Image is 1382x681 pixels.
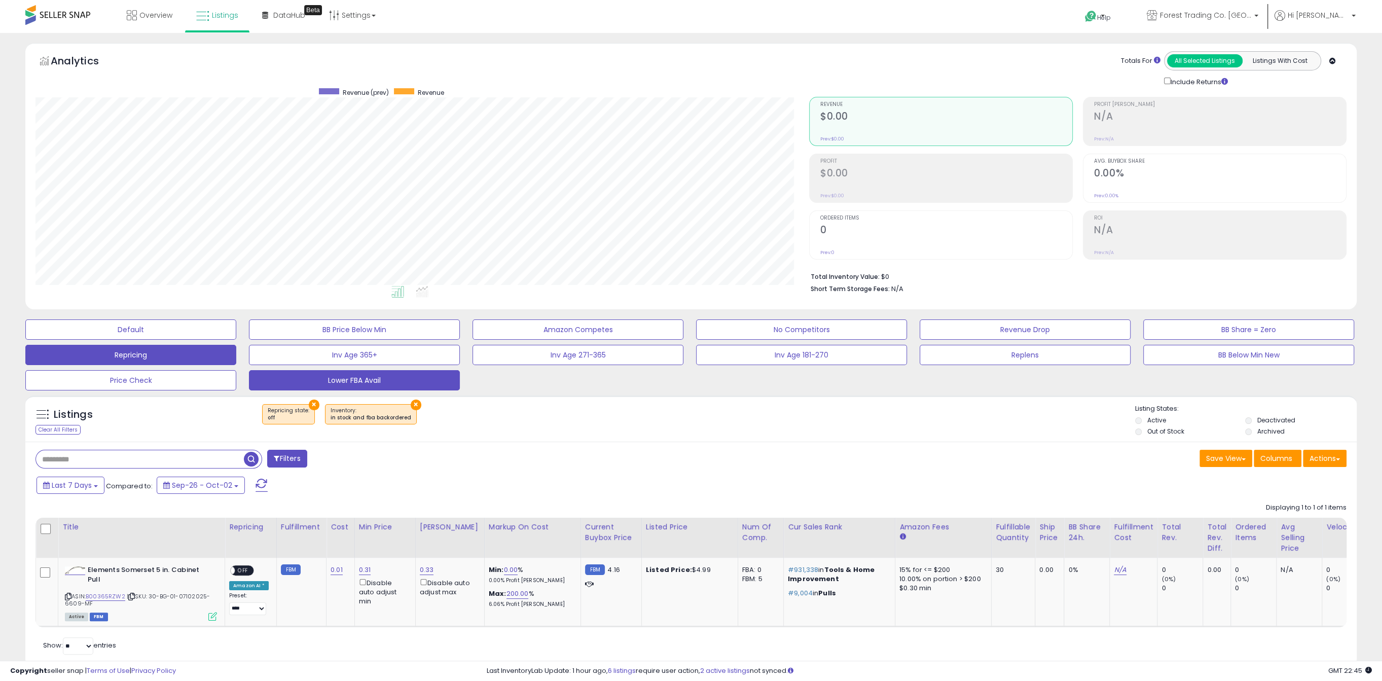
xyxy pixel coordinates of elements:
a: 6 listings [608,666,636,675]
span: Revenue [418,88,444,97]
small: Prev: $0.00 [820,193,844,199]
div: in stock and fba backordered [331,414,411,421]
span: Ordered Items [820,216,1072,221]
div: Ship Price [1039,522,1060,543]
p: 6.06% Profit [PERSON_NAME] [489,601,573,608]
span: 4.16 [607,565,620,575]
a: 200.00 [506,589,529,599]
h2: N/A [1094,224,1346,238]
div: 0.00 [1039,565,1056,575]
span: Hi [PERSON_NAME] [1288,10,1349,20]
div: 0 [1326,565,1367,575]
p: in [788,565,887,584]
label: Deactivated [1257,416,1295,424]
div: 0 [1161,584,1203,593]
div: seller snap | | [10,666,176,676]
button: Repricing [25,345,236,365]
a: Help [1077,3,1131,33]
span: Revenue (prev) [343,88,389,97]
div: Fulfillment Cost [1114,522,1153,543]
div: 0% [1068,565,1102,575]
div: Cur Sales Rank [788,522,891,532]
small: (0%) [1235,575,1249,583]
a: 0.33 [420,565,434,575]
h5: Listings [54,408,93,422]
button: BB Share = Zero [1143,319,1354,340]
span: Repricing state : [268,407,309,422]
div: 15% for <= $200 [899,565,984,575]
b: Max: [489,589,506,598]
div: Include Returns [1156,76,1240,87]
span: N/A [891,284,903,294]
span: Overview [139,10,172,20]
div: Disable auto adjust min [359,577,408,606]
button: Listings With Cost [1242,54,1318,67]
a: Privacy Policy [131,666,176,675]
b: Min: [489,565,504,575]
small: Prev: $0.00 [820,136,844,142]
label: Archived [1257,427,1285,436]
div: Ordered Items [1235,522,1272,543]
div: Total Rev. [1161,522,1198,543]
span: ROI [1094,216,1346,221]
button: BB Price Below Min [249,319,460,340]
span: Profit [820,159,1072,164]
span: Help [1097,13,1111,22]
small: Prev: N/A [1094,249,1114,256]
button: BB Below Min New [1143,345,1354,365]
a: Hi [PERSON_NAME] [1275,10,1356,33]
span: Forest Trading Co. [GEOGRAPHIC_DATA] [1160,10,1251,20]
small: (0%) [1326,575,1340,583]
h2: N/A [1094,111,1346,124]
div: 0 [1161,565,1203,575]
i: Get Help [1084,10,1097,23]
a: 0.31 [359,565,371,575]
span: Sep-26 - Oct-02 [172,480,232,490]
b: Elements Somerset 5 in. Cabinet Pull [88,565,211,587]
div: ASIN: [65,565,217,620]
button: Inv Age 365+ [249,345,460,365]
small: FBM [585,564,605,575]
button: Amazon Competes [472,319,683,340]
span: OFF [235,566,251,575]
div: % [489,589,573,608]
div: FBA: 0 [742,565,776,575]
b: Listed Price: [646,565,692,575]
button: All Selected Listings [1167,54,1243,67]
span: Show: entries [43,640,116,650]
button: Filters [267,450,307,468]
div: Amazon Fees [899,522,987,532]
button: Inv Age 181-270 [696,345,907,365]
h2: 0.00% [1094,167,1346,181]
button: Lower FBA Avail [249,370,460,390]
h2: $0.00 [820,167,1072,181]
button: Last 7 Days [37,477,104,494]
div: 0.00 [1207,565,1223,575]
span: Compared to: [106,481,153,491]
th: The percentage added to the cost of goods (COGS) that forms the calculator for Min & Max prices. [484,518,580,558]
strong: Copyright [10,666,47,675]
small: Prev: N/A [1094,136,1114,142]
div: Clear All Filters [35,425,81,435]
div: Num of Comp. [742,522,779,543]
h2: 0 [820,224,1072,238]
span: | SKU: 30-BG-01-07102025-6609-MF [65,592,210,607]
div: Velocity [1326,522,1363,532]
label: Active [1147,416,1166,424]
div: 30 [996,565,1027,575]
div: 0 [1326,584,1367,593]
b: Short Term Storage Fees: [811,284,890,293]
small: (0%) [1161,575,1176,583]
div: Repricing [229,522,272,532]
span: Inventory : [331,407,411,422]
div: Disable auto adjust max [420,577,477,597]
button: × [309,400,319,410]
div: Current Buybox Price [585,522,637,543]
div: BB Share 24h. [1068,522,1105,543]
span: Profit [PERSON_NAME] [1094,102,1346,107]
div: Displaying 1 to 1 of 1 items [1266,503,1347,513]
img: 21Jt+-GCM-L._SL40_.jpg [65,566,85,574]
div: Avg Selling Price [1281,522,1318,554]
a: Terms of Use [87,666,130,675]
div: Cost [331,522,350,532]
